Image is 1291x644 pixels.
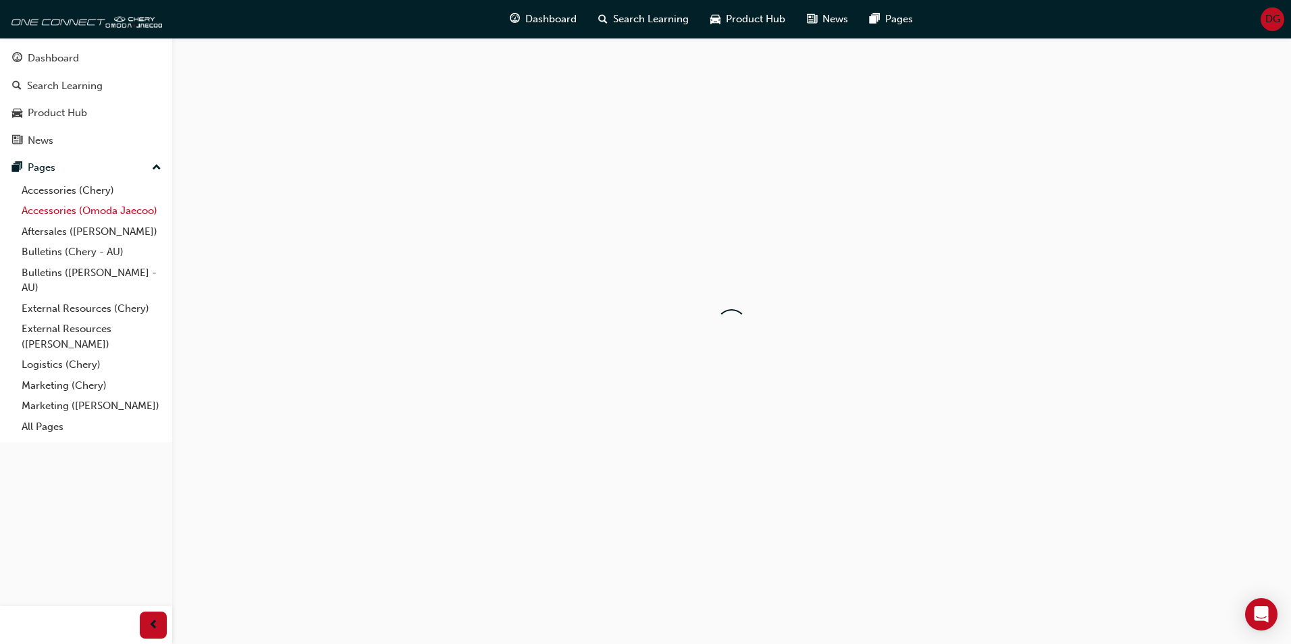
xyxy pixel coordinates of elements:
a: Dashboard [5,46,167,71]
button: Pages [5,155,167,180]
span: Search Learning [613,11,689,27]
span: car-icon [710,11,720,28]
a: Aftersales ([PERSON_NAME]) [16,221,167,242]
a: Bulletins (Chery - AU) [16,242,167,263]
a: External Resources (Chery) [16,298,167,319]
a: Accessories (Omoda Jaecoo) [16,200,167,221]
a: guage-iconDashboard [499,5,587,33]
a: pages-iconPages [859,5,924,33]
span: up-icon [152,159,161,177]
span: pages-icon [870,11,880,28]
span: pages-icon [12,162,22,174]
a: Search Learning [5,74,167,99]
span: news-icon [807,11,817,28]
a: Product Hub [5,101,167,126]
span: search-icon [598,11,608,28]
a: Marketing ([PERSON_NAME]) [16,396,167,417]
a: Accessories (Chery) [16,180,167,201]
span: prev-icon [149,617,159,634]
a: Marketing (Chery) [16,375,167,396]
span: search-icon [12,80,22,92]
span: car-icon [12,107,22,119]
div: Product Hub [28,105,87,121]
span: Dashboard [525,11,577,27]
a: search-iconSearch Learning [587,5,700,33]
a: news-iconNews [796,5,859,33]
span: guage-icon [12,53,22,65]
a: car-iconProduct Hub [700,5,796,33]
div: Search Learning [27,78,103,94]
a: Bulletins ([PERSON_NAME] - AU) [16,263,167,298]
a: Logistics (Chery) [16,354,167,375]
div: News [28,133,53,149]
span: DG [1265,11,1280,27]
div: Open Intercom Messenger [1245,598,1277,630]
button: DG [1261,7,1284,31]
a: All Pages [16,417,167,437]
span: News [822,11,848,27]
a: News [5,128,167,153]
button: DashboardSearch LearningProduct HubNews [5,43,167,155]
div: Pages [28,160,55,176]
span: guage-icon [510,11,520,28]
a: External Resources ([PERSON_NAME]) [16,319,167,354]
div: Dashboard [28,51,79,66]
span: news-icon [12,135,22,147]
span: Pages [885,11,913,27]
span: Product Hub [726,11,785,27]
img: oneconnect [7,5,162,32]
